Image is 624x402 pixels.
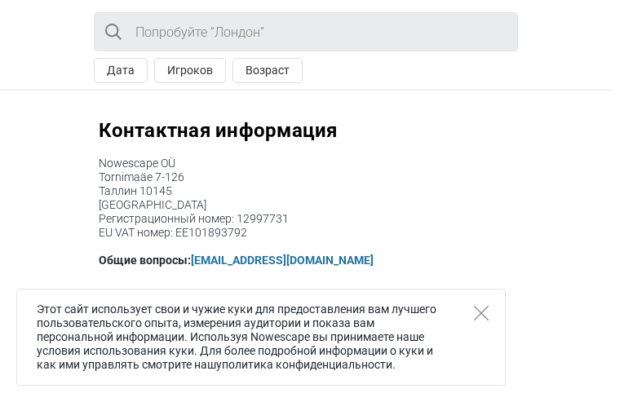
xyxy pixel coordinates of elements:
[16,289,506,386] div: Этот сайт использует свои и чужие куки для предоставления вам лучшего пользовательского опыта, из...
[99,198,526,212] li: [GEOGRAPHIC_DATA]
[191,254,374,267] a: [EMAIL_ADDRESS][DOMAIN_NAME]
[94,58,148,83] button: Дата
[99,226,526,240] li: EU VAT номер: EE101893792
[474,306,489,320] button: Close
[94,12,518,51] input: Попробуйте “Лондон”
[99,212,526,226] li: Регистрационный номер: 12997731
[232,58,303,83] button: Возраст
[99,170,526,184] li: Tornimaäe 7-126
[99,252,526,269] p: Общие вопросы:
[154,58,226,83] button: Игроков
[99,184,526,198] li: Таллин 10145
[99,117,526,144] h2: Контактная информация
[99,157,526,170] li: Nowescape OÜ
